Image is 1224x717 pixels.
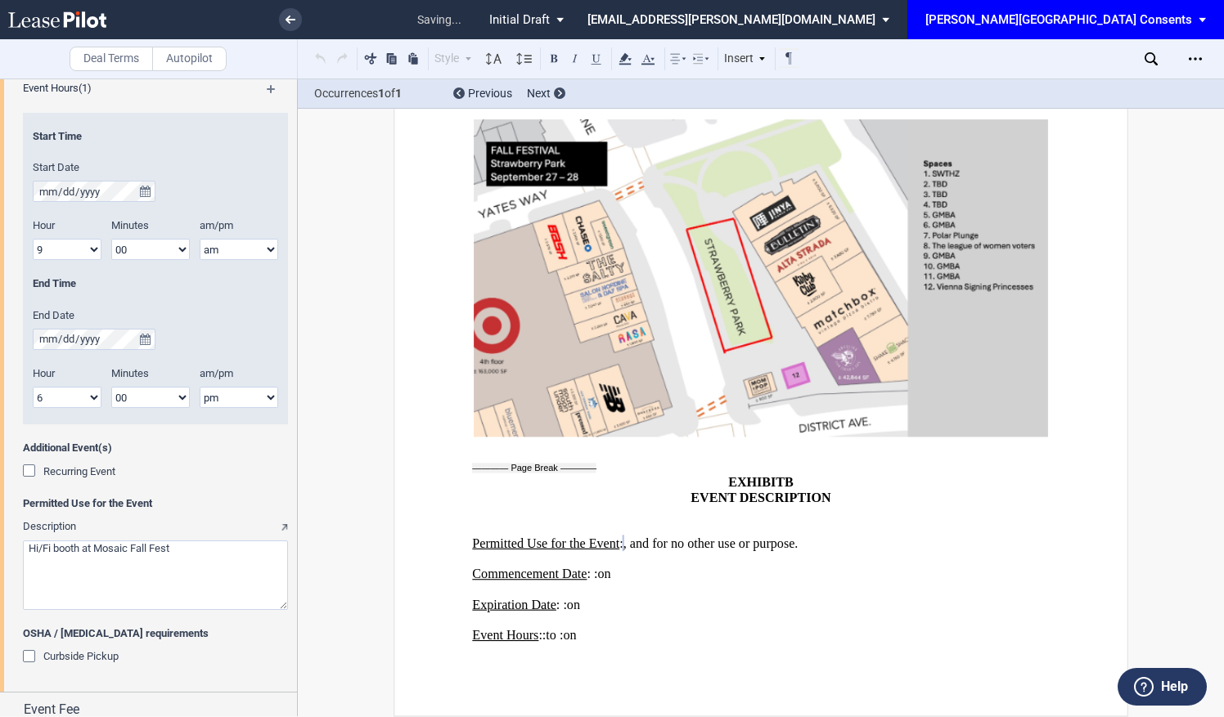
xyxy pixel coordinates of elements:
button: Toggle Control Characters [779,48,799,68]
span: EXHIBIT [728,475,785,490]
div: Insert [722,48,769,69]
span: am/pm [200,219,233,231]
span: Event Hours [23,82,79,94]
button: Paste [403,48,423,68]
span: : [587,567,590,581]
span: : [619,536,623,551]
button: Cut [361,48,380,68]
span: on [597,567,610,581]
span: Description [23,520,76,532]
button: Copy [382,48,402,68]
span: Hour [33,367,55,379]
span: Hour [33,219,55,231]
span: Expiration Date [472,598,556,612]
div: Open Lease options menu [1182,46,1208,72]
span: : [594,567,597,581]
span: Minutes [111,367,149,379]
span: : [563,598,566,612]
span: to [546,628,556,643]
span: Next [527,87,551,100]
b: 1 [378,87,385,100]
span: am/pm [200,367,233,379]
span: on [563,628,576,643]
span: Initial Draft [489,12,550,27]
label: Deal Terms [70,47,153,71]
span: Previous [468,87,512,100]
b: 1 [395,87,402,100]
span: : [538,628,542,643]
span: Start Time [33,130,82,142]
span: Recurring Event [43,465,115,477]
div: Next [527,86,565,102]
button: Help [1118,668,1207,706]
span: Permitted Use for the Event [23,496,288,511]
md-checkbox: Recurring Event [23,464,115,480]
span: Event Hours [472,628,538,643]
span: End Time [33,277,76,289]
span: : [542,628,546,643]
span: Start Date [33,161,79,173]
div: [PERSON_NAME][GEOGRAPHIC_DATA] Consents [925,12,1192,27]
span: OSHA / [MEDICAL_DATA] requirements [23,626,288,641]
span: Curbside Pickup [43,650,119,662]
span: : [560,628,563,643]
label: (1) [13,81,250,96]
button: true [135,329,155,350]
span: EVENT DESCRIPTION [691,491,830,505]
span: saving... [409,2,470,38]
button: Italic [565,48,585,68]
img: 7ZzpVwAAAAZJREFUAwBG9KNFOUzttgAAAABJRU5ErkJggg== [472,118,1049,439]
span: End Date [33,309,74,321]
img: popout_long_text.png [281,524,288,531]
span: : [556,598,560,612]
span: Minutes [111,219,149,231]
label: Autopilot [152,47,227,71]
label: Help [1161,676,1188,697]
span: Commencement Date [472,567,587,581]
span: Occurrences of [314,85,441,102]
button: Bold [544,48,564,68]
button: true [135,181,155,202]
span: on [567,598,580,612]
div: Previous [453,86,512,102]
span: , and for no other use or purpose. [623,536,799,551]
span: B [785,475,794,490]
md-checkbox: Curbside Pickup [23,649,119,665]
span: Additional Event(s) [23,441,288,455]
span: Permitted Use for the Event [472,536,619,551]
button: Underline [587,48,606,68]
